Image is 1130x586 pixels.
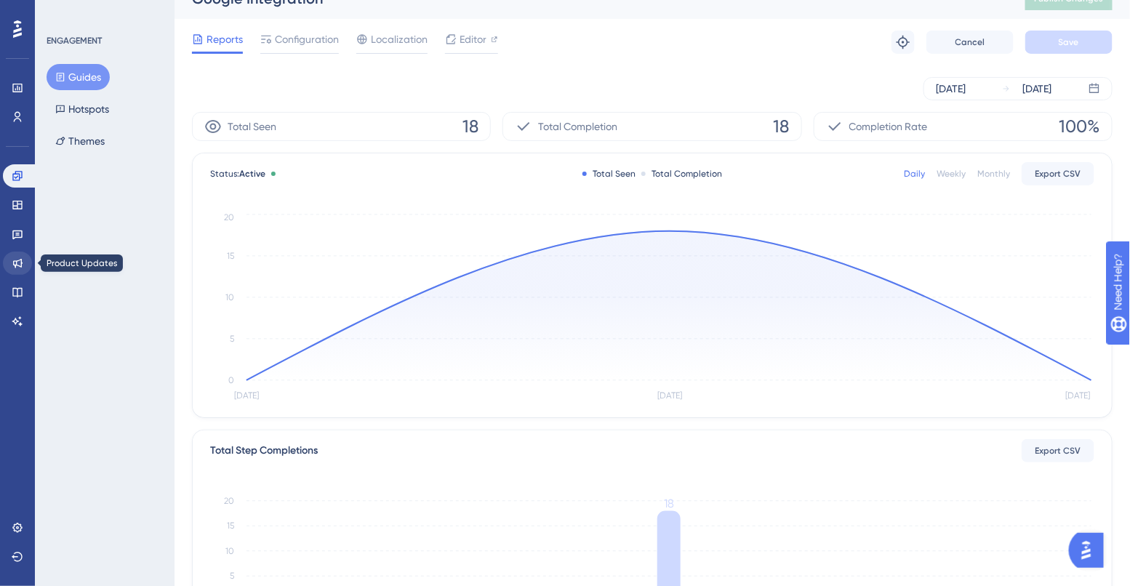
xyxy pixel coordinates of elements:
tspan: 10 [225,546,234,556]
div: [DATE] [936,80,966,97]
tspan: 18 [664,497,674,510]
button: Save [1025,31,1113,54]
tspan: [DATE] [657,391,682,401]
iframe: UserGuiding AI Assistant Launcher [1069,529,1113,572]
span: Total Seen [228,118,276,135]
span: Export CSV [1035,168,1081,180]
tspan: 10 [225,292,234,302]
div: ENGAGEMENT [47,35,102,47]
tspan: 20 [224,496,234,506]
tspan: 5 [230,571,234,582]
span: Active [239,169,265,179]
tspan: 0 [228,375,234,385]
span: Reports [207,31,243,48]
button: Themes [47,128,113,154]
tspan: [DATE] [234,391,259,401]
div: Weekly [937,168,966,180]
div: [DATE] [1022,80,1052,97]
tspan: 15 [227,251,234,261]
div: Daily [904,168,925,180]
span: Export CSV [1035,445,1081,457]
span: 18 [774,115,790,138]
button: Hotspots [47,96,118,122]
span: 18 [462,115,478,138]
div: Total Step Completions [210,442,318,459]
button: Guides [47,64,110,90]
tspan: 15 [227,521,234,531]
span: Editor [460,31,486,48]
span: Completion Rate [849,118,928,135]
span: Localization [371,31,428,48]
div: Monthly [977,168,1010,180]
span: Need Help? [34,4,91,21]
span: Total Completion [538,118,617,135]
span: 100% [1059,115,1100,138]
tspan: 20 [224,212,234,222]
tspan: [DATE] [1065,391,1090,401]
span: Status: [210,168,265,180]
span: Save [1059,36,1079,48]
tspan: 5 [230,334,234,344]
button: Export CSV [1022,162,1094,185]
span: Configuration [275,31,339,48]
button: Export CSV [1022,439,1094,462]
div: Total Completion [641,168,722,180]
div: Total Seen [582,168,636,180]
span: Cancel [955,36,985,48]
button: Cancel [926,31,1014,54]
